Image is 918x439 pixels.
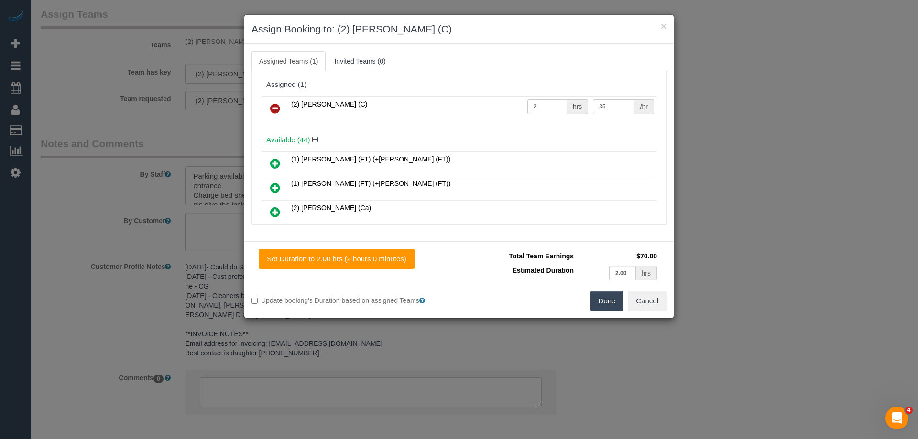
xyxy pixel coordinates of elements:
[634,99,654,114] div: /hr
[513,267,574,274] span: Estimated Duration
[291,100,367,108] span: (2) [PERSON_NAME] (C)
[327,51,393,71] a: Invited Teams (0)
[259,249,415,269] button: Set Duration to 2.00 hrs (2 hours 0 minutes)
[628,291,667,311] button: Cancel
[291,155,450,163] span: (1) [PERSON_NAME] (FT) (+[PERSON_NAME] (FT))
[251,296,452,305] label: Update booking's Duration based on assigned Teams
[251,22,667,36] h3: Assign Booking to: (2) [PERSON_NAME] (C)
[885,407,908,429] iframe: Intercom live chat
[567,99,588,114] div: hrs
[636,266,657,280] div: hrs
[291,204,371,212] span: (2) [PERSON_NAME] (Ca)
[590,291,624,311] button: Done
[266,136,652,144] h4: Available (44)
[266,81,652,89] div: Assigned (1)
[466,249,576,263] td: Total Team Earnings
[291,180,450,187] span: (1) [PERSON_NAME] (FT) (+[PERSON_NAME] (FT))
[251,51,326,71] a: Assigned Teams (1)
[576,249,659,263] td: $70.00
[251,298,258,304] input: Update booking's Duration based on assigned Teams
[661,21,667,31] button: ×
[905,407,913,414] span: 4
